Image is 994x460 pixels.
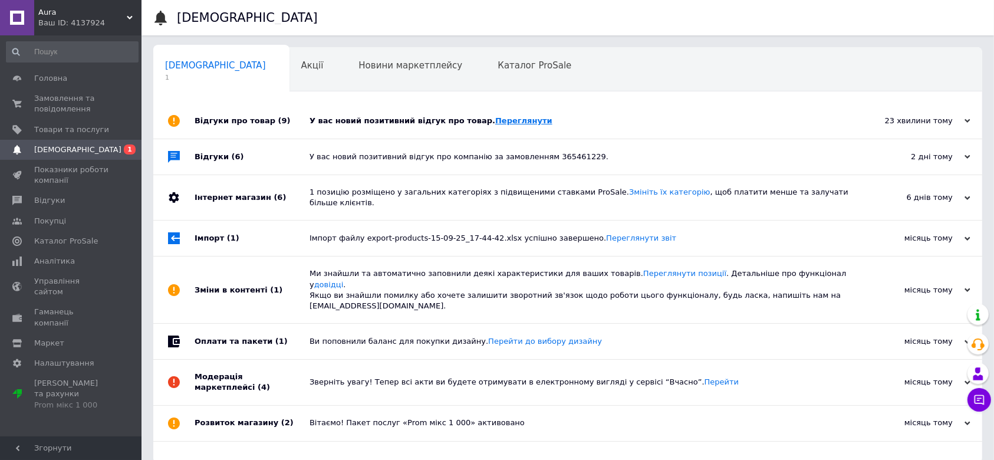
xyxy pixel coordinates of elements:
span: Каталог ProSale [498,60,571,71]
div: 2 дні тому [853,152,970,162]
button: Чат з покупцем [967,388,991,412]
div: Зверніть увагу! Тепер всі акти ви будете отримувати в електронному вигляді у сервісі “Вчасно”. [310,377,853,387]
input: Пошук [6,41,139,63]
span: [PERSON_NAME] та рахунки [34,378,109,410]
a: Змініть їх категорію [629,188,710,196]
span: (4) [258,383,270,392]
div: 1 позицію розміщено у загальних категоріях з підвищеними ставками ProSale. , щоб платити менше та... [310,187,853,208]
span: Відгуки [34,195,65,206]
a: Переглянути [495,116,552,125]
span: Покупці [34,216,66,226]
a: Переглянути звіт [606,234,676,242]
span: (2) [281,418,294,427]
span: (9) [278,116,291,125]
div: 23 хвилини тому [853,116,970,126]
div: Відгуки про товар [195,103,310,139]
div: Ваш ID: 4137924 [38,18,141,28]
div: місяць тому [853,418,970,428]
span: 1 [165,73,266,82]
a: Перейти до вибору дизайну [488,337,602,346]
div: місяць тому [853,377,970,387]
span: Гаманець компанії [34,307,109,328]
div: місяць тому [853,285,970,295]
a: Перейти [705,377,739,386]
span: (6) [232,152,244,161]
span: Новини маркетплейсу [358,60,462,71]
span: Головна [34,73,67,84]
div: Зміни в контенті [195,257,310,323]
span: (1) [275,337,288,346]
div: Розвиток магазину [195,406,310,441]
span: (1) [270,285,282,294]
span: Показники роботи компанії [34,165,109,186]
div: Модерація маркетплейсі [195,360,310,405]
div: У вас новий позитивний відгук про товар. [310,116,853,126]
h1: [DEMOGRAPHIC_DATA] [177,11,318,25]
div: Ви поповнили баланс для покупки дизайну. [310,336,853,347]
span: 1 [124,144,136,155]
a: Переглянути позиції [643,269,726,278]
span: Aura [38,7,127,18]
div: Відгуки [195,139,310,175]
div: Вітаємо! Пакет послуг «Prom мікс 1 000» активовано [310,418,853,428]
span: Акції [301,60,324,71]
span: [DEMOGRAPHIC_DATA] [34,144,121,155]
span: (6) [274,193,286,202]
span: Товари та послуги [34,124,109,135]
div: Ми знайшли та автоматично заповнили деякі характеристики для ваших товарів. . Детальніше про функ... [310,268,853,311]
div: місяць тому [853,233,970,244]
span: Управління сайтом [34,276,109,297]
span: Замовлення та повідомлення [34,93,109,114]
div: Імпорт файлу export-products-15-09-25_17-44-42.xlsx успішно завершено. [310,233,853,244]
div: Імпорт [195,221,310,256]
div: місяць тому [853,336,970,347]
div: Оплати та пакети [195,324,310,359]
span: (1) [227,234,239,242]
a: довідці [314,280,344,289]
div: 6 днів тому [853,192,970,203]
span: Маркет [34,338,64,349]
div: У вас новий позитивний відгук про компанію за замовленням 365461229. [310,152,853,162]
span: Аналітика [34,256,75,267]
div: Prom мікс 1 000 [34,400,109,410]
span: Налаштування [34,358,94,369]
span: [DEMOGRAPHIC_DATA] [165,60,266,71]
div: Інтернет магазин [195,175,310,220]
span: Каталог ProSale [34,236,98,247]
